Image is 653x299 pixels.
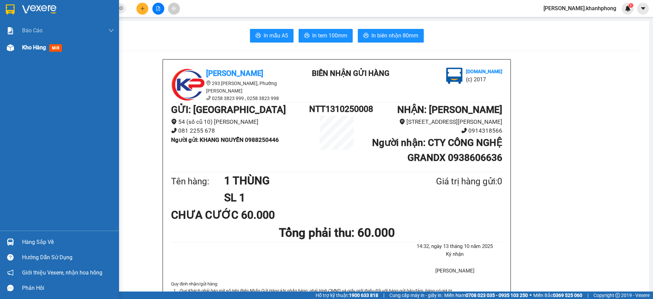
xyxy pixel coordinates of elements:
strong: 0708 023 035 - 0935 103 250 [466,293,528,298]
span: down [108,28,114,33]
img: solution-icon [7,27,14,34]
img: logo.jpg [74,9,90,25]
span: 1 [630,3,632,8]
strong: 1900 633 818 [349,293,378,298]
span: | [587,292,588,299]
div: Giá trị hàng gửi: 0 [403,175,502,188]
button: aim [168,3,180,15]
span: phone [461,128,467,133]
span: Miền Bắc [533,292,582,299]
li: 0258 3823 999 , 0258 3823 998 [171,95,294,102]
strong: 0369 525 060 [553,293,582,298]
button: file-add [152,3,164,15]
img: icon-new-feature [625,5,631,12]
div: Phản hồi [22,283,114,293]
button: printerIn biên nhận 80mm [358,29,424,43]
span: Miền Nam [444,292,528,299]
span: file-add [156,6,161,11]
span: caret-down [640,5,646,12]
span: environment [206,81,211,85]
h1: NTT1310250008 [309,102,364,116]
b: [PERSON_NAME] [9,44,38,76]
span: close-circle [119,6,123,10]
button: plus [136,3,148,15]
span: printer [255,33,261,39]
span: aim [171,6,176,11]
div: Hàng sắp về [22,237,114,247]
sup: 1 [629,3,633,8]
button: printerIn mẫu A5 [250,29,294,43]
h1: 1 THÙNG [224,172,403,189]
i: Quý Khách phải báo mã số trên Biên Nhận Gửi Hàng khi nhận hàng, phải trình CMND và giấy giới thiệ... [179,288,453,293]
span: phone [171,128,177,133]
div: Hướng dẫn sử dụng [22,252,114,263]
b: [DOMAIN_NAME] [57,26,94,31]
span: Giới thiệu Vexere, nhận hoa hồng [22,268,102,277]
span: mới [49,44,62,52]
li: [PERSON_NAME] [407,267,502,275]
li: 081 2255 678 [171,126,309,135]
span: plus [140,6,145,11]
span: environment [399,119,405,124]
span: [PERSON_NAME].khanhphong [538,4,622,13]
span: Hỗ trợ kỹ thuật: [316,292,378,299]
span: copyright [615,293,620,298]
li: (c) 2017 [57,32,94,41]
b: BIÊN NHẬN GỬI HÀNG [312,69,389,78]
span: Báo cáo [22,26,43,35]
span: question-circle [7,254,14,261]
b: NHẬN : [PERSON_NAME] [397,104,502,115]
li: (c) 2017 [466,75,502,84]
img: logo.jpg [171,68,205,102]
span: message [7,285,14,291]
h1: SL 1 [224,189,403,206]
img: logo.jpg [446,68,463,84]
button: caret-down [637,3,649,15]
li: [STREET_ADDRESS][PERSON_NAME] [364,117,502,127]
li: 54 (số cũ 10) [PERSON_NAME] [171,117,309,127]
img: logo.jpg [9,9,43,43]
span: In tem 100mm [312,31,347,40]
button: printerIn tem 100mm [299,29,353,43]
span: Cung cấp máy in - giấy in: [389,292,442,299]
li: 0914318566 [364,126,502,135]
span: Kho hàng [22,44,46,51]
b: [DOMAIN_NAME] [466,69,502,74]
span: environment [171,119,177,124]
span: In biên nhận 80mm [371,31,418,40]
b: [PERSON_NAME] [206,69,263,78]
li: 14:32, ngày 13 tháng 10 năm 2025 [407,243,502,251]
img: logo-vxr [6,4,15,15]
b: Người gửi : KHANG NGUYỄN 0988250446 [171,136,279,143]
h1: Tổng phải thu: 60.000 [171,223,502,242]
div: CHƯA CƯỚC 60.000 [171,206,280,223]
b: BIÊN NHẬN GỬI HÀNG [44,10,65,54]
span: close-circle [119,5,123,12]
li: Ký nhận [407,250,502,259]
span: | [383,292,384,299]
li: 293 [PERSON_NAME], Phường [PERSON_NAME] [171,80,294,95]
span: In mẫu A5 [264,31,288,40]
span: printer [363,33,369,39]
div: Tên hàng: [171,175,224,188]
span: phone [206,96,211,100]
span: notification [7,269,14,276]
b: GỬI : [GEOGRAPHIC_DATA] [171,104,286,115]
img: warehouse-icon [7,238,14,246]
span: printer [304,33,309,39]
img: warehouse-icon [7,44,14,51]
span: ⚪️ [530,294,532,297]
b: Người nhận : CTY CÔNG NGHỆ GRANDX 0938606636 [372,137,502,163]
